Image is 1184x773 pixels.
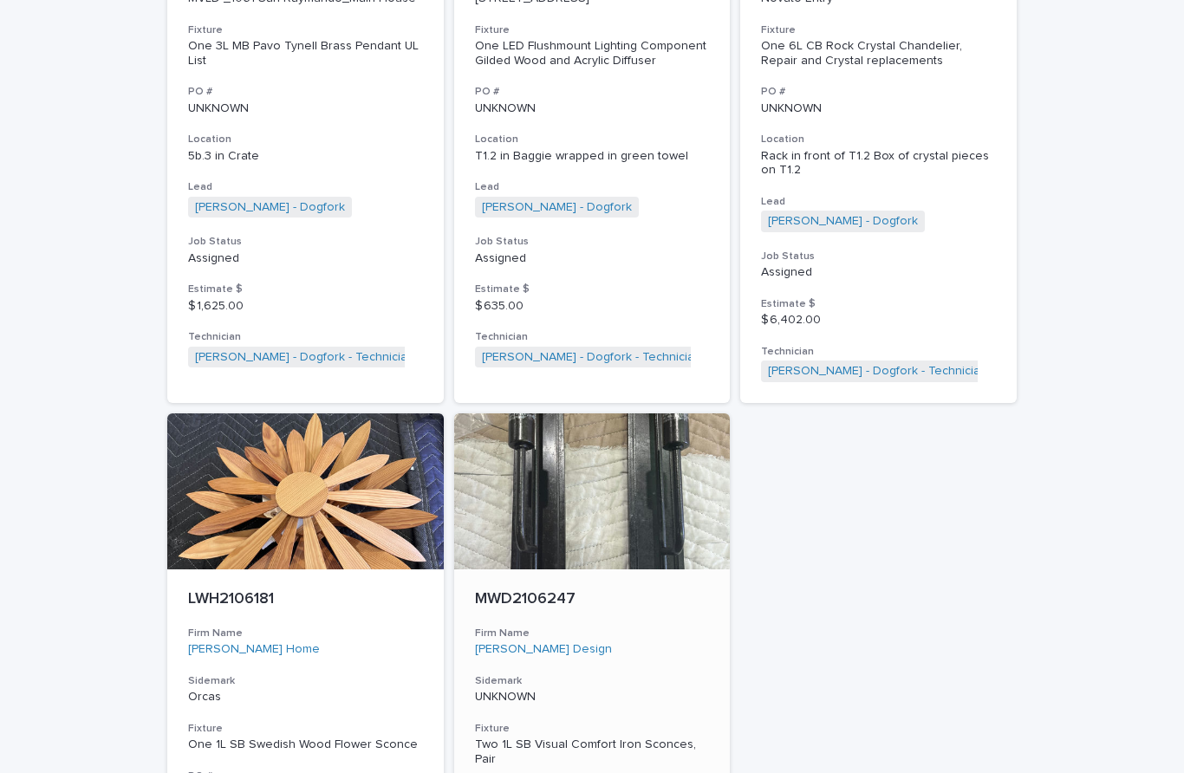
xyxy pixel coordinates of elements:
[475,85,710,99] h3: PO #
[188,235,423,249] h3: Job Status
[482,200,632,215] a: [PERSON_NAME] - Dogfork
[188,642,320,657] a: [PERSON_NAME] Home
[475,133,710,146] h3: Location
[188,180,423,194] h3: Lead
[761,297,996,311] h3: Estimate $
[188,101,423,116] p: UNKNOWN
[188,674,423,688] h3: Sidemark
[482,350,701,365] a: [PERSON_NAME] - Dogfork - Technician
[761,39,996,68] div: One 6L CB Rock Crystal Chandelier, Repair and Crystal replacements
[475,235,710,249] h3: Job Status
[475,39,710,68] div: One LED Flushmount Lighting Component Gilded Wood and Acrylic Diffuser
[475,627,710,640] h3: Firm Name
[475,690,710,705] p: UNKNOWN
[761,195,996,209] h3: Lead
[188,722,423,736] h3: Fixture
[188,23,423,37] h3: Fixture
[761,250,996,263] h3: Job Status
[475,283,710,296] h3: Estimate $
[475,737,710,767] div: Two 1L SB Visual Comfort Iron Sconces, Pair
[475,149,710,164] p: T1.2 in Baggie wrapped in green towel
[761,23,996,37] h3: Fixture
[188,85,423,99] h3: PO #
[475,251,710,266] p: Assigned
[475,330,710,344] h3: Technician
[188,690,423,705] p: Orcas
[761,133,996,146] h3: Location
[768,364,987,379] a: [PERSON_NAME] - Dogfork - Technician
[761,345,996,359] h3: Technician
[761,85,996,99] h3: PO #
[768,214,918,229] a: [PERSON_NAME] - Dogfork
[188,299,423,314] p: $ 1,625.00
[195,200,345,215] a: [PERSON_NAME] - Dogfork
[475,101,710,116] p: UNKNOWN
[761,265,996,280] p: Assigned
[188,39,423,68] div: One 3L MB Pavo Tynell Brass Pendant UL List
[475,180,710,194] h3: Lead
[188,251,423,266] p: Assigned
[475,23,710,37] h3: Fixture
[188,330,423,344] h3: Technician
[188,133,423,146] h3: Location
[761,313,996,328] p: $ 6,402.00
[475,590,710,609] p: MWD2106247
[761,101,996,116] p: UNKNOWN
[188,283,423,296] h3: Estimate $
[188,737,423,752] div: One 1L SB Swedish Wood Flower Sconce
[188,149,423,164] p: 5b.3 in Crate
[475,722,710,736] h3: Fixture
[475,642,612,657] a: [PERSON_NAME] Design
[188,627,423,640] h3: Firm Name
[761,149,996,179] p: Rack in front of T1.2 Box of crystal pieces on T1.2
[475,299,710,314] p: $ 635.00
[475,674,710,688] h3: Sidemark
[195,350,414,365] a: [PERSON_NAME] - Dogfork - Technician
[188,590,423,609] p: LWH2106181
